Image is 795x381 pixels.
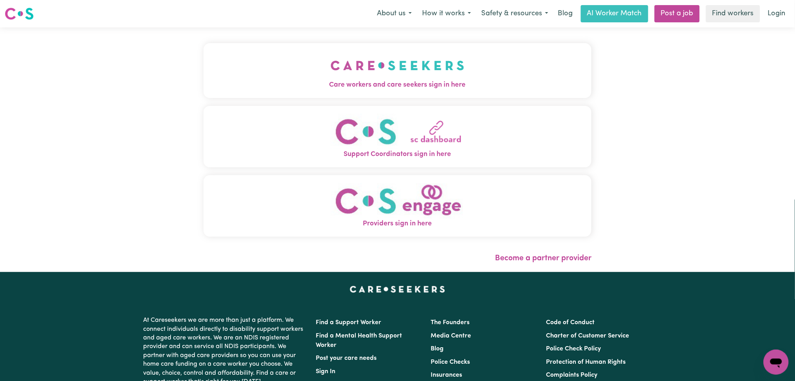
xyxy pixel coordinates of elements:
a: Blog [431,346,444,352]
img: Careseekers logo [5,7,34,21]
a: Insurances [431,372,462,378]
iframe: Button to launch messaging window [764,350,789,375]
a: Sign In [316,368,336,375]
a: The Founders [431,319,470,326]
a: Police Check Policy [546,346,601,352]
a: Charter of Customer Service [546,333,629,339]
a: Protection of Human Rights [546,359,626,365]
a: Code of Conduct [546,319,595,326]
a: Become a partner provider [495,254,591,262]
button: Support Coordinators sign in here [204,106,592,167]
a: Find a Support Worker [316,319,382,326]
a: Police Checks [431,359,470,365]
span: Care workers and care seekers sign in here [204,80,592,90]
a: Login [763,5,790,22]
a: Complaints Policy [546,372,597,378]
button: Providers sign in here [204,175,592,237]
a: Post your care needs [316,355,377,361]
a: Find workers [706,5,760,22]
span: Support Coordinators sign in here [204,149,592,160]
a: Find a Mental Health Support Worker [316,333,402,348]
a: Media Centre [431,333,471,339]
button: About us [372,5,417,22]
a: Blog [553,5,578,22]
span: Providers sign in here [204,219,592,229]
button: Safety & resources [476,5,553,22]
button: How it works [417,5,476,22]
a: Post a job [655,5,700,22]
button: Care workers and care seekers sign in here [204,43,592,98]
a: Careseekers logo [5,5,34,23]
a: AI Worker Match [581,5,648,22]
a: Careseekers home page [350,286,445,292]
